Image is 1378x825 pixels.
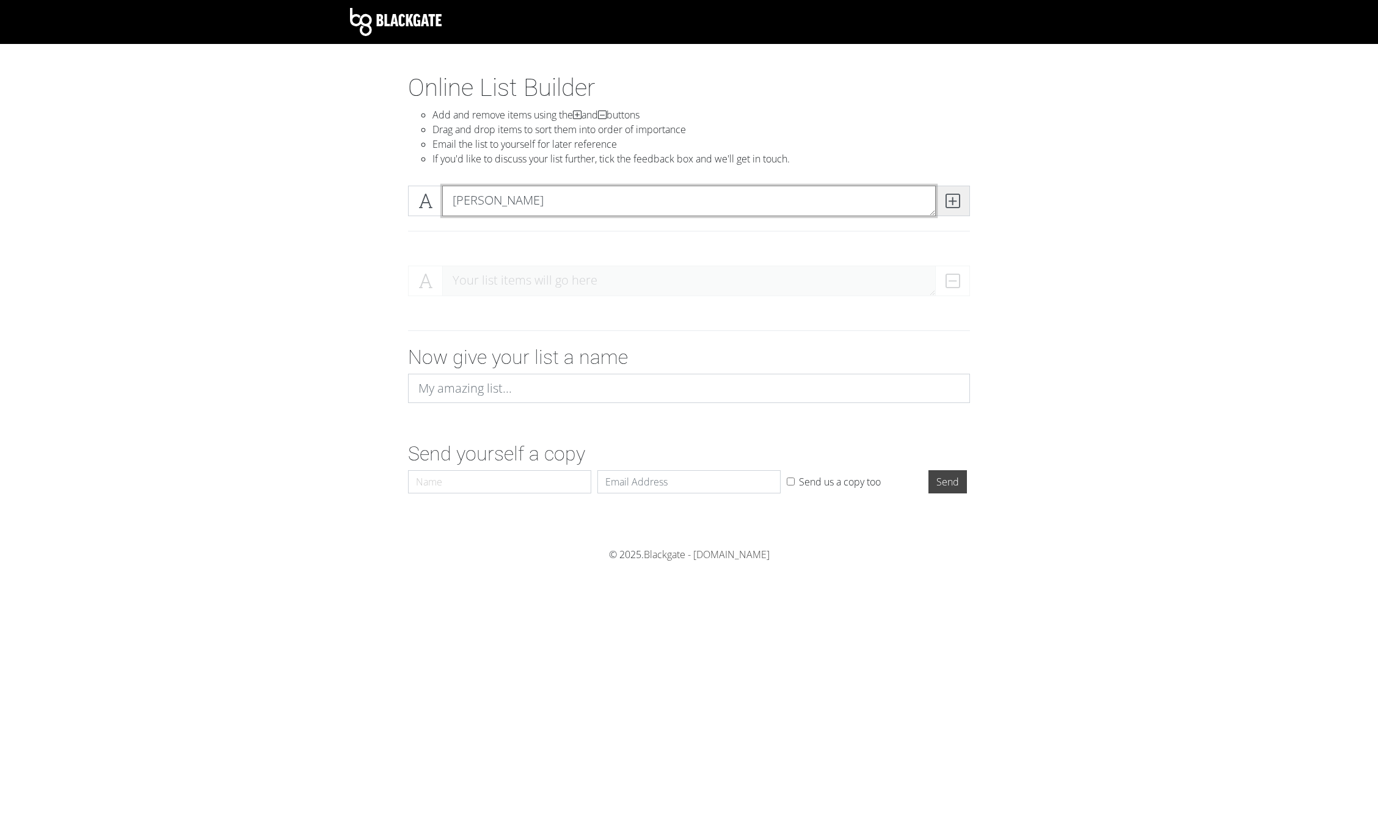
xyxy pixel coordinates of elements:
[408,442,970,465] h2: Send yourself a copy
[799,474,881,489] label: Send us a copy too
[432,107,970,122] li: Add and remove items using the and buttons
[432,151,970,166] li: If you'd like to discuss your list further, tick the feedback box and we'll get in touch.
[350,8,442,36] img: Blackgate
[432,122,970,137] li: Drag and drop items to sort them into order of importance
[408,470,591,493] input: Name
[408,346,970,369] h2: Now give your list a name
[928,470,967,493] input: Send
[644,548,770,561] a: Blackgate - [DOMAIN_NAME]
[432,137,970,151] li: Email the list to yourself for later reference
[350,547,1028,562] div: © 2025.
[597,470,781,493] input: Email Address
[408,374,970,403] input: My amazing list...
[408,73,970,103] h1: Online List Builder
